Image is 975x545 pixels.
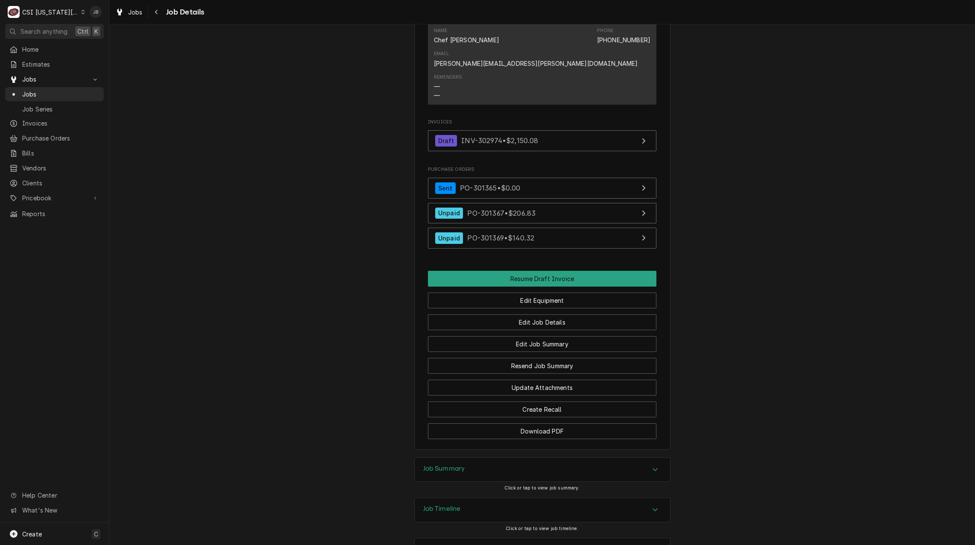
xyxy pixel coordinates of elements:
[428,401,656,417] button: Create Recall
[414,457,670,482] div: Job Summary
[434,50,638,67] div: Email
[22,134,100,143] span: Purchase Orders
[428,166,656,253] div: Purchase Orders
[22,149,100,158] span: Bills
[434,91,440,100] div: —
[428,119,656,126] span: Invoices
[428,336,656,352] button: Edit Job Summary
[435,232,463,244] div: Unpaid
[22,119,100,128] span: Invoices
[435,182,456,194] div: Sent
[428,417,656,439] div: Button Group Row
[22,506,99,515] span: What's New
[428,314,656,330] button: Edit Job Details
[414,498,670,522] div: Job Timeline
[504,485,580,491] span: Click or tap to view job summary.
[428,271,656,287] div: Button Group Row
[22,491,99,500] span: Help Center
[5,191,104,205] a: Go to Pricebook
[428,374,656,396] div: Button Group Row
[8,6,20,18] div: CSI Kansas City.'s Avatar
[434,74,462,100] div: Reminders
[94,530,98,539] span: C
[22,105,100,114] span: Job Series
[428,23,656,104] div: Contact
[415,458,670,482] button: Accordion Details Expand Trigger
[415,498,670,522] div: Accordion Header
[434,35,499,44] div: Chef [PERSON_NAME]
[428,293,656,308] button: Edit Equipment
[597,36,650,44] a: [PHONE_NUMBER]
[5,116,104,130] a: Invoices
[5,72,104,86] a: Go to Jobs
[428,287,656,308] div: Button Group Row
[77,27,88,36] span: Ctrl
[597,27,650,44] div: Phone
[434,27,499,44] div: Name
[22,193,87,202] span: Pricebook
[22,8,79,17] div: CSI [US_STATE][GEOGRAPHIC_DATA].
[90,6,102,18] div: JB
[428,358,656,374] button: Resend Job Summary
[428,271,656,287] button: Resume Draft Invoice
[8,6,20,18] div: C
[434,74,462,81] div: Reminders
[435,208,463,219] div: Unpaid
[5,207,104,221] a: Reports
[428,380,656,396] button: Update Attachments
[428,178,656,199] a: View Purchase Order
[5,131,104,145] a: Purchase Orders
[94,27,98,36] span: K
[22,209,100,218] span: Reports
[5,42,104,56] a: Home
[5,176,104,190] a: Clients
[597,27,614,34] div: Phone
[90,6,102,18] div: Joshua Bennett's Avatar
[5,146,104,160] a: Bills
[5,503,104,517] a: Go to What's New
[434,50,449,57] div: Email
[150,5,164,19] button: Navigate back
[5,102,104,116] a: Job Series
[423,505,461,513] h3: Job Timeline
[5,24,104,39] button: Search anythingCtrlK
[428,396,656,417] div: Button Group Row
[5,57,104,71] a: Estimates
[22,164,100,173] span: Vendors
[22,60,100,69] span: Estimates
[434,27,448,34] div: Name
[428,119,656,155] div: Invoices
[428,23,656,108] div: Client Contact List
[435,135,457,147] div: Draft
[5,87,104,101] a: Jobs
[5,161,104,175] a: Vendors
[428,352,656,374] div: Button Group Row
[506,526,578,531] span: Click or tap to view job timeline.
[434,60,638,67] a: [PERSON_NAME][EMAIL_ADDRESS][PERSON_NAME][DOMAIN_NAME]
[22,90,100,99] span: Jobs
[22,45,100,54] span: Home
[415,498,670,522] button: Accordion Details Expand Trigger
[428,330,656,352] div: Button Group Row
[428,423,656,439] button: Download PDF
[112,5,146,19] a: Jobs
[5,488,104,502] a: Go to Help Center
[20,27,67,36] span: Search anything
[428,203,656,224] a: View Purchase Order
[428,166,656,173] span: Purchase Orders
[467,208,536,217] span: PO-301367 • $206.83
[22,530,42,538] span: Create
[22,179,100,188] span: Clients
[423,465,465,473] h3: Job Summary
[428,228,656,249] a: View Purchase Order
[467,234,534,242] span: PO-301369 • $140.32
[428,271,656,439] div: Button Group
[434,82,440,91] div: —
[428,308,656,330] div: Button Group Row
[428,130,656,151] a: View Invoice
[128,8,143,17] span: Jobs
[428,15,656,108] div: Client Contact
[22,75,87,84] span: Jobs
[164,6,205,18] span: Job Details
[460,184,520,192] span: PO-301365 • $0.00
